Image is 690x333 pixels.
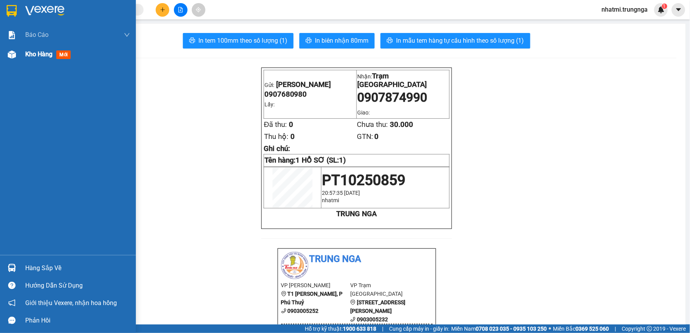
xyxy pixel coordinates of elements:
span: phone [350,317,356,322]
li: Trung Nga [281,252,433,267]
button: plus [156,3,169,17]
img: warehouse-icon [8,50,16,59]
span: printer [189,37,195,45]
li: VP Trạm [GEOGRAPHIC_DATA] [350,281,420,298]
span: Gửi: [7,7,19,15]
b: [STREET_ADDRESS][PERSON_NAME] [350,299,405,314]
span: Kho hàng [25,50,52,58]
span: nhatmi [322,197,339,203]
span: [PERSON_NAME] [276,80,331,89]
span: PT10250859 [322,172,405,189]
span: printer [306,37,312,45]
img: icon-new-feature [658,6,665,13]
b: 0903005232 [357,316,388,323]
strong: 0369 525 060 [576,326,609,332]
span: ⚪️ [549,327,551,330]
p: Nhận: [357,72,449,89]
span: question-circle [8,282,16,289]
img: logo.jpg [281,252,308,279]
span: 0 [290,132,295,141]
span: down [124,32,130,38]
span: copyright [647,326,652,331]
span: | [615,324,616,333]
strong: 1900 633 818 [343,326,376,332]
span: phone [281,308,287,314]
button: caret-down [672,3,685,17]
span: Trạm [GEOGRAPHIC_DATA] [357,72,427,89]
span: Báo cáo [25,30,49,40]
div: 30.000 [73,41,154,52]
span: 30.000 [390,120,413,129]
span: Giao: [357,109,370,116]
span: file-add [178,7,183,12]
div: [PERSON_NAME] [7,7,69,24]
span: 1 [663,3,666,9]
span: nhatmi.trungnga [596,5,654,14]
div: Hướng dẫn sử dụng [25,280,130,291]
span: 1) [339,156,346,165]
span: SL [88,55,99,66]
span: environment [281,291,287,297]
button: printerIn mẫu tem hàng tự cấu hình theo số lượng (1) [381,33,530,49]
strong: 0708 023 035 - 0935 103 250 [476,326,547,332]
span: In mẫu tem hàng tự cấu hình theo số lượng (1) [396,36,524,45]
strong: Tên hàng: [264,156,346,165]
span: printer [387,37,393,45]
span: 1 HỒ SƠ (SL: [296,156,346,165]
span: GTN: [357,132,373,141]
span: Chưa thu : [73,43,103,51]
span: 0907874990 [357,90,427,105]
span: Chưa thu: [357,120,388,129]
img: logo-vxr [7,5,17,17]
button: printerIn biên nhận 80mm [299,33,375,49]
span: environment [350,300,356,305]
span: plus [160,7,165,12]
span: Miền Nam [452,324,547,333]
div: Trạm [GEOGRAPHIC_DATA] [74,7,153,25]
button: file-add [174,3,188,17]
div: Phản hồi [25,315,130,326]
span: message [8,317,16,324]
span: Cung cấp máy in - giấy in: [389,324,450,333]
span: | [382,324,383,333]
img: warehouse-icon [8,264,16,272]
span: 0 [374,132,379,141]
b: 0903005252 [288,308,319,314]
span: 20:57:35 [DATE] [322,190,360,196]
div: 0907874990 [74,25,153,36]
span: Đã thu: [264,120,287,129]
span: Hỗ trợ kỹ thuật: [305,324,376,333]
span: Miền Bắc [553,324,609,333]
span: Ghi chú: [264,144,290,153]
span: mới [56,50,71,59]
div: Hàng sắp về [25,262,130,274]
strong: TRUNG NGA [336,210,377,218]
li: VP [PERSON_NAME] [281,281,351,290]
b: T1 [PERSON_NAME], P Phú Thuỷ [281,291,343,305]
span: In tem 100mm theo số lượng (1) [198,36,287,45]
span: Nhận: [74,7,93,16]
span: Lấy: [264,101,275,108]
span: caret-down [675,6,682,13]
div: 0907680980 [7,24,69,35]
span: 0907680980 [264,90,307,99]
sup: 1 [662,3,667,9]
span: Giới thiệu Vexere, nhận hoa hồng [25,298,117,308]
img: solution-icon [8,31,16,39]
span: 0 [289,120,293,129]
span: aim [196,7,201,12]
span: notification [8,299,16,307]
button: printerIn tem 100mm theo số lượng (1) [183,33,294,49]
button: aim [192,3,205,17]
p: Gửi: [264,80,356,89]
div: Tên hàng: 1 HỒ SƠ ( : 1 ) [7,56,153,66]
span: In biên nhận 80mm [315,36,368,45]
span: Thu hộ: [264,132,289,141]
